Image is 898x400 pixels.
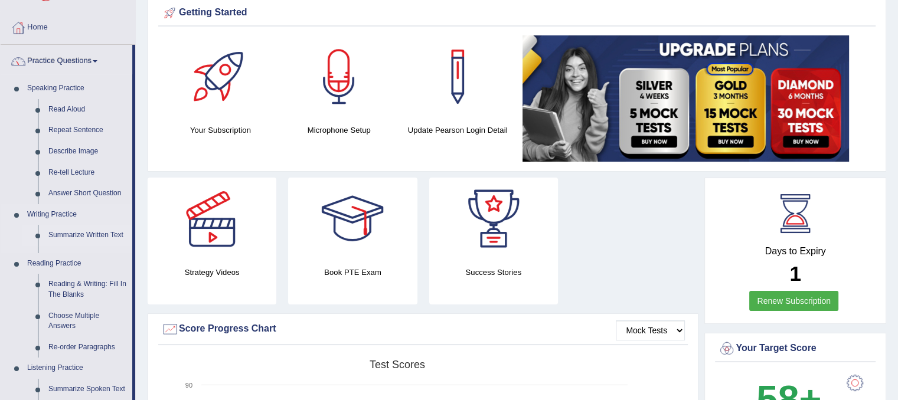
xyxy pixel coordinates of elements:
[523,35,849,162] img: small5.jpg
[43,183,132,204] a: Answer Short Question
[22,358,132,379] a: Listening Practice
[161,320,685,338] div: Score Progress Chart
[185,382,192,389] text: 90
[789,262,801,285] b: 1
[1,11,135,41] a: Home
[43,120,132,141] a: Repeat Sentence
[288,266,417,278] h4: Book PTE Exam
[161,4,873,22] div: Getting Started
[1,45,132,74] a: Practice Questions
[43,306,132,337] a: Choose Multiple Answers
[286,124,393,136] h4: Microphone Setup
[43,162,132,183] a: Re-tell Lecture
[22,253,132,274] a: Reading Practice
[370,359,425,371] tspan: Test scores
[718,340,873,358] div: Your Target Score
[22,78,132,99] a: Speaking Practice
[43,225,132,246] a: Summarize Written Text
[43,337,132,358] a: Re-order Paragraphs
[22,204,132,225] a: Writing Practice
[43,274,132,305] a: Reading & Writing: Fill In The Blanks
[43,99,132,120] a: Read Aloud
[43,246,132,267] a: Write Essay
[43,379,132,400] a: Summarize Spoken Text
[718,246,873,257] h4: Days to Expiry
[749,291,838,311] a: Renew Subscription
[429,266,558,278] h4: Success Stories
[43,141,132,162] a: Describe Image
[167,124,274,136] h4: Your Subscription
[404,124,511,136] h4: Update Pearson Login Detail
[148,266,276,278] h4: Strategy Videos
